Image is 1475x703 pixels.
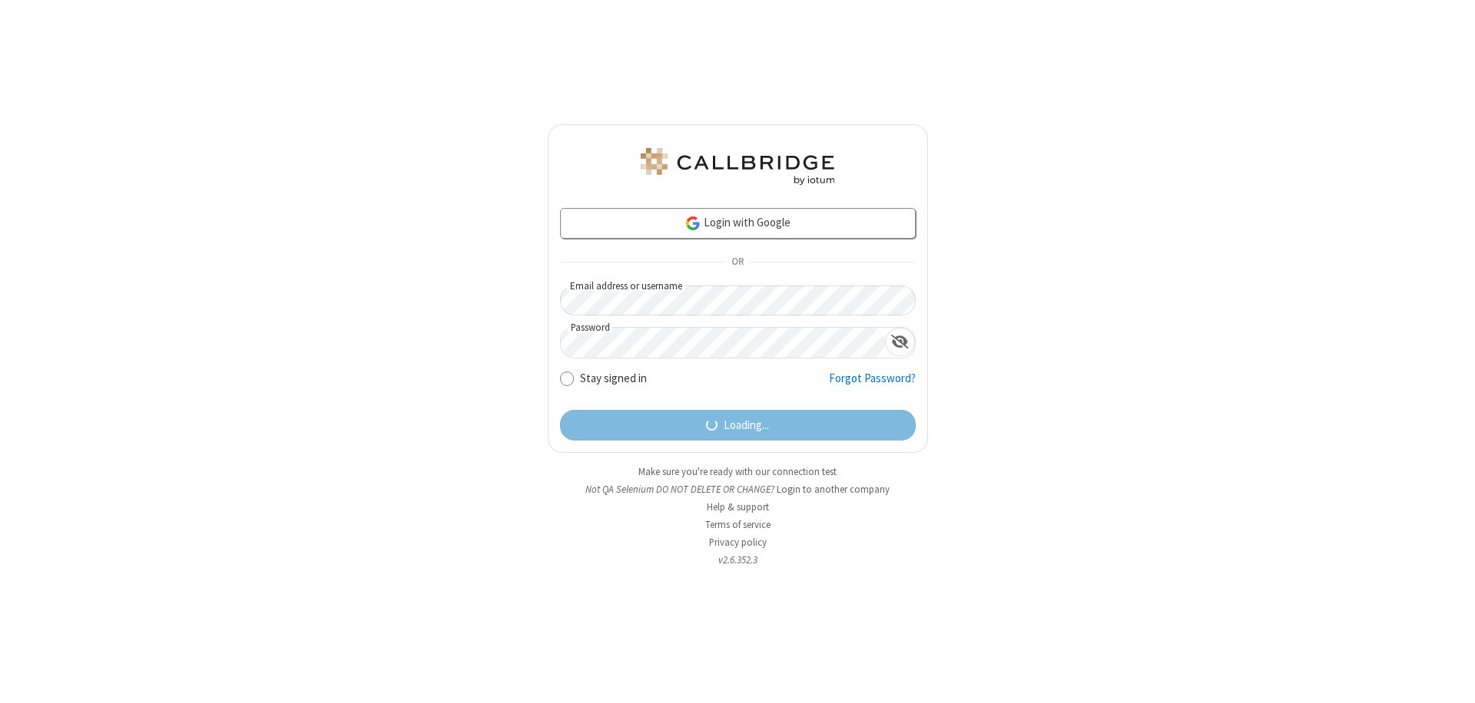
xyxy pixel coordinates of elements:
[885,328,915,356] div: Show password
[777,482,890,497] button: Login to another company
[684,215,701,232] img: google-icon.png
[1437,663,1463,692] iframe: Chat
[580,370,647,388] label: Stay signed in
[560,410,916,441] button: Loading...
[548,482,928,497] li: Not QA Selenium DO NOT DELETE OR CHANGE?
[709,536,767,549] a: Privacy policy
[560,208,916,239] a: Login with Google
[560,285,916,315] input: Email address or username
[548,553,928,567] li: v2.6.352.3
[707,500,769,513] a: Help & support
[829,370,916,399] a: Forgot Password?
[705,518,771,531] a: Terms of service
[638,148,837,185] img: QA Selenium DO NOT DELETE OR CHANGE
[724,417,769,434] span: Loading...
[561,328,885,358] input: Password
[725,252,750,273] span: OR
[638,465,837,478] a: Make sure you're ready with our connection test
